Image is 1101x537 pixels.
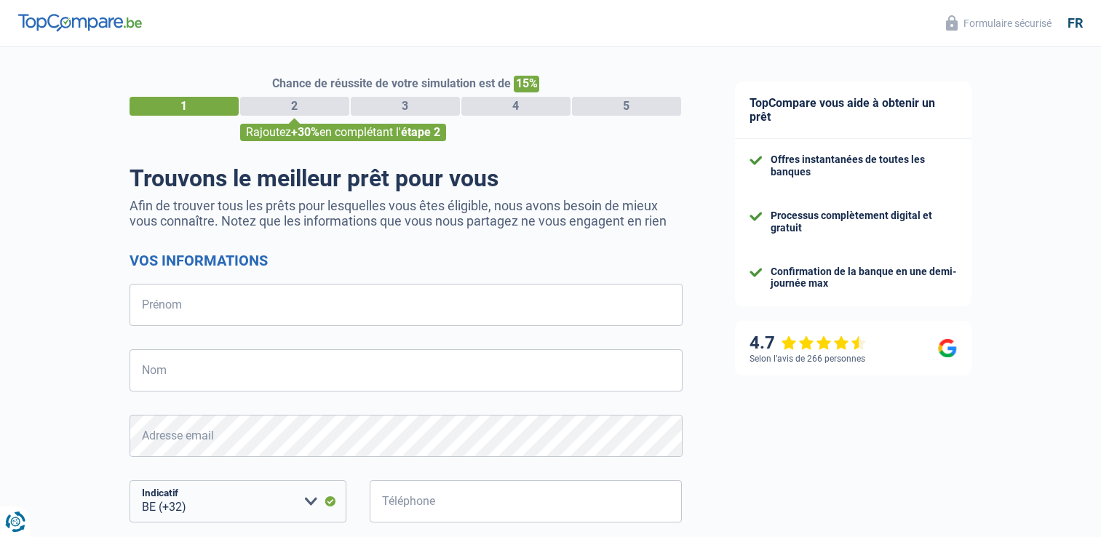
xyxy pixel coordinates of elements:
span: 15% [514,76,539,92]
div: Selon l’avis de 266 personnes [750,354,865,364]
div: Offres instantanées de toutes les banques [771,154,957,178]
div: Processus complètement digital et gratuit [771,210,957,234]
div: 4.7 [750,333,867,354]
button: Formulaire sécurisé [937,11,1060,35]
h1: Trouvons le meilleur prêt pour vous [130,164,683,192]
input: 401020304 [370,480,683,522]
img: TopCompare Logo [18,14,142,31]
div: 3 [351,97,460,116]
span: étape 2 [401,125,440,139]
h2: Vos informations [130,252,683,269]
p: Afin de trouver tous les prêts pour lesquelles vous êtes éligible, nous avons besoin de mieux vou... [130,198,683,228]
div: Rajoutez en complétant l' [240,124,446,141]
div: TopCompare vous aide à obtenir un prêt [735,81,971,139]
span: +30% [291,125,319,139]
div: 2 [240,97,349,116]
div: Confirmation de la banque en une demi-journée max [771,266,957,290]
div: 1 [130,97,239,116]
div: 5 [572,97,681,116]
div: 4 [461,97,571,116]
span: Chance de réussite de votre simulation est de [272,76,511,90]
div: fr [1068,15,1083,31]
